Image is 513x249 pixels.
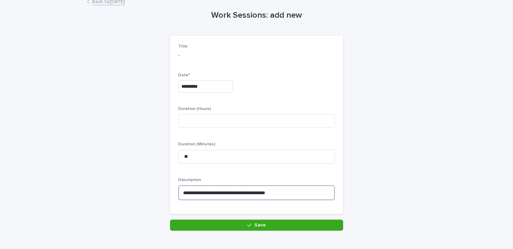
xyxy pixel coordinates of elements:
span: Duration (Minutes) [178,142,215,146]
span: Description [178,178,201,182]
span: Title [178,44,188,49]
span: Duration (Hours) [178,107,211,111]
span: Save [254,223,266,227]
p: - [178,52,335,59]
button: Save [170,220,343,231]
span: Date [178,73,190,77]
h1: Work Sessions: add new [170,10,343,20]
